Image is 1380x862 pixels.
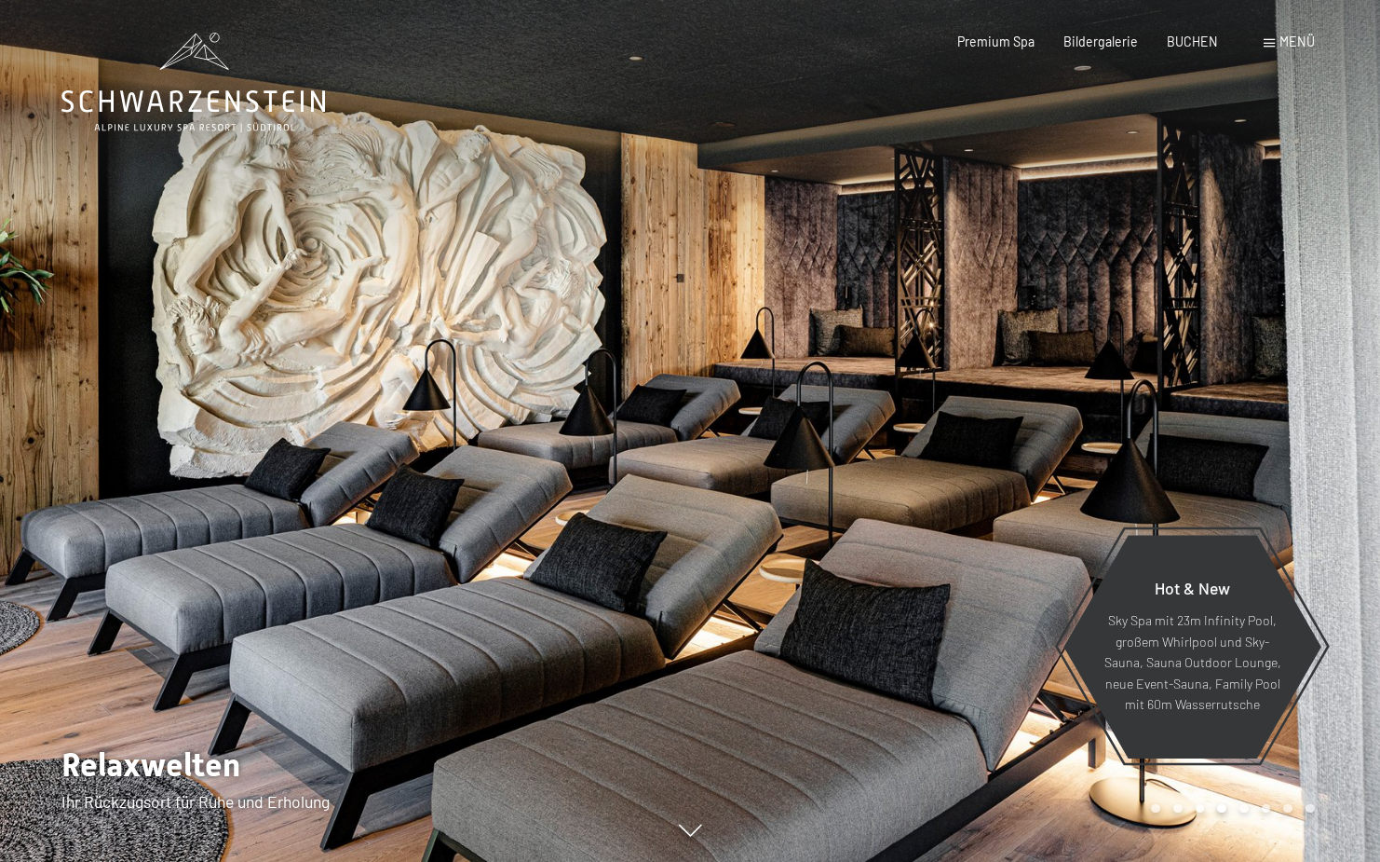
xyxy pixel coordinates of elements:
span: Hot & New [1155,578,1230,598]
div: Carousel Page 7 [1283,804,1292,814]
a: BUCHEN [1167,34,1218,49]
a: Hot & New Sky Spa mit 23m Infinity Pool, großem Whirlpool und Sky-Sauna, Sauna Outdoor Lounge, ne... [1062,534,1322,759]
div: Carousel Page 2 [1173,804,1183,814]
div: Carousel Page 5 [1239,804,1249,814]
div: Carousel Page 8 [1306,804,1315,814]
span: Menü [1279,34,1315,49]
div: Carousel Page 3 [1196,804,1205,814]
div: Carousel Page 4 (Current Slide) [1217,804,1226,814]
div: Carousel Page 1 [1151,804,1160,814]
p: Sky Spa mit 23m Infinity Pool, großem Whirlpool und Sky-Sauna, Sauna Outdoor Lounge, neue Event-S... [1103,610,1281,716]
div: Carousel Page 6 [1262,804,1271,814]
div: Carousel Pagination [1144,804,1314,814]
a: Premium Spa [957,34,1035,49]
a: Bildergalerie [1063,34,1138,49]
